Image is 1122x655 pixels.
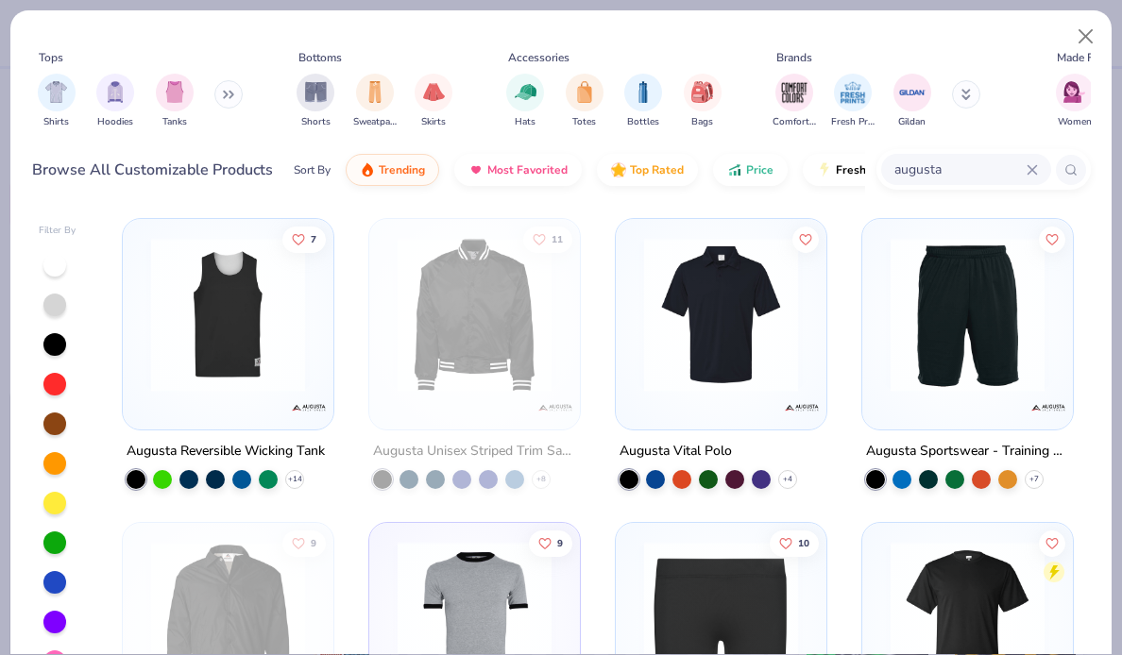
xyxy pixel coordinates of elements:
[96,74,134,129] button: filter button
[1056,74,1094,129] button: filter button
[96,74,134,129] div: filter for Hoodies
[515,115,535,129] span: Hats
[611,162,626,177] img: TopRated.gif
[684,74,722,129] button: filter button
[898,115,926,129] span: Gildan
[536,474,546,485] span: + 8
[1029,474,1039,485] span: + 7
[38,74,76,129] div: filter for Shirts
[713,154,788,186] button: Price
[817,162,832,177] img: flash.gif
[142,238,314,392] img: dd90c756-26cb-4256-896f-d54b5f1d189f
[421,115,446,129] span: Skirts
[388,238,561,392] img: 15dca4dc-1025-4dc9-9bfa-9cd5c5e398a3
[1028,389,1066,427] img: Augusta logo
[43,115,69,129] span: Shirts
[353,74,397,129] button: filter button
[831,74,875,129] div: filter for Fresh Prints
[836,162,933,177] span: Fresh Prints Flash
[283,226,327,252] button: Like
[633,81,654,103] img: Bottles Image
[297,74,334,129] button: filter button
[1068,19,1104,55] button: Close
[1057,49,1104,66] div: Made For
[572,115,596,129] span: Totes
[1058,115,1092,129] span: Women
[156,74,194,129] div: filter for Tanks
[1056,74,1094,129] div: filter for Women
[298,49,342,66] div: Bottoms
[691,81,712,103] img: Bags Image
[127,440,325,463] div: Augusta Reversible Wicking Tank
[746,162,773,177] span: Price
[162,115,187,129] span: Tanks
[630,162,684,177] span: Top Rated
[1063,81,1085,103] img: Women Image
[893,74,931,129] button: filter button
[807,238,979,392] img: 29c63e56-645a-41e4-823e-16c6ac39d47c
[353,74,397,129] div: filter for Sweatpants
[301,115,331,129] span: Shorts
[566,74,603,129] div: filter for Totes
[105,81,126,103] img: Hoodies Image
[536,389,574,427] img: Augusta logo
[506,74,544,129] div: filter for Hats
[831,115,875,129] span: Fresh Prints
[39,49,63,66] div: Tops
[373,440,576,463] div: Augusta Unisex Striped Trim Satin Baseball Jacket
[1039,529,1065,556] button: Like
[866,440,1069,463] div: Augusta Sportswear - Training Shorts
[290,389,328,427] img: Augusta logo
[620,440,732,463] div: Augusta Vital Polo
[164,81,185,103] img: Tanks Image
[523,226,572,252] button: Like
[780,78,808,107] img: Comfort Colors Image
[97,115,133,129] span: Hoodies
[360,162,375,177] img: trending.gif
[379,162,425,177] span: Trending
[773,74,816,129] button: filter button
[45,81,67,103] img: Shirts Image
[468,162,484,177] img: most_fav.gif
[312,234,317,244] span: 7
[624,74,662,129] div: filter for Bottles
[839,78,867,107] img: Fresh Prints Image
[635,238,807,392] img: 4f0c7a5d-3466-44b2-ad69-15cd93f78a86
[288,474,302,485] span: + 14
[773,115,816,129] span: Comfort Colors
[423,81,445,103] img: Skirts Image
[365,81,385,103] img: Sweatpants Image
[893,74,931,129] div: filter for Gildan
[156,74,194,129] button: filter button
[783,389,821,427] img: Augusta logo
[798,538,809,547] span: 10
[305,81,327,103] img: Shorts Image
[506,74,544,129] button: filter button
[898,78,926,107] img: Gildan Image
[561,238,734,392] img: a490f81d-8aa9-4fe9-8fda-352fd5087590
[294,161,331,178] div: Sort By
[38,74,76,129] button: filter button
[415,74,452,129] button: filter button
[831,74,875,129] button: filter button
[783,474,792,485] span: + 4
[566,74,603,129] button: filter button
[624,74,662,129] button: filter button
[346,154,439,186] button: Trending
[892,159,1027,180] input: Try "T-Shirt"
[792,226,819,252] button: Like
[881,238,1054,392] img: b51160c7-92b3-4d2c-99e7-2a59376ff94c
[557,538,563,547] span: 9
[353,115,397,129] span: Sweatpants
[684,74,722,129] div: filter for Bags
[597,154,698,186] button: Top Rated
[574,81,595,103] img: Totes Image
[552,234,563,244] span: 11
[803,154,1021,186] button: Fresh Prints Flash
[415,74,452,129] div: filter for Skirts
[508,49,569,66] div: Accessories
[1039,226,1065,252] button: Like
[454,154,582,186] button: Most Favorited
[312,538,317,547] span: 9
[297,74,334,129] div: filter for Shorts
